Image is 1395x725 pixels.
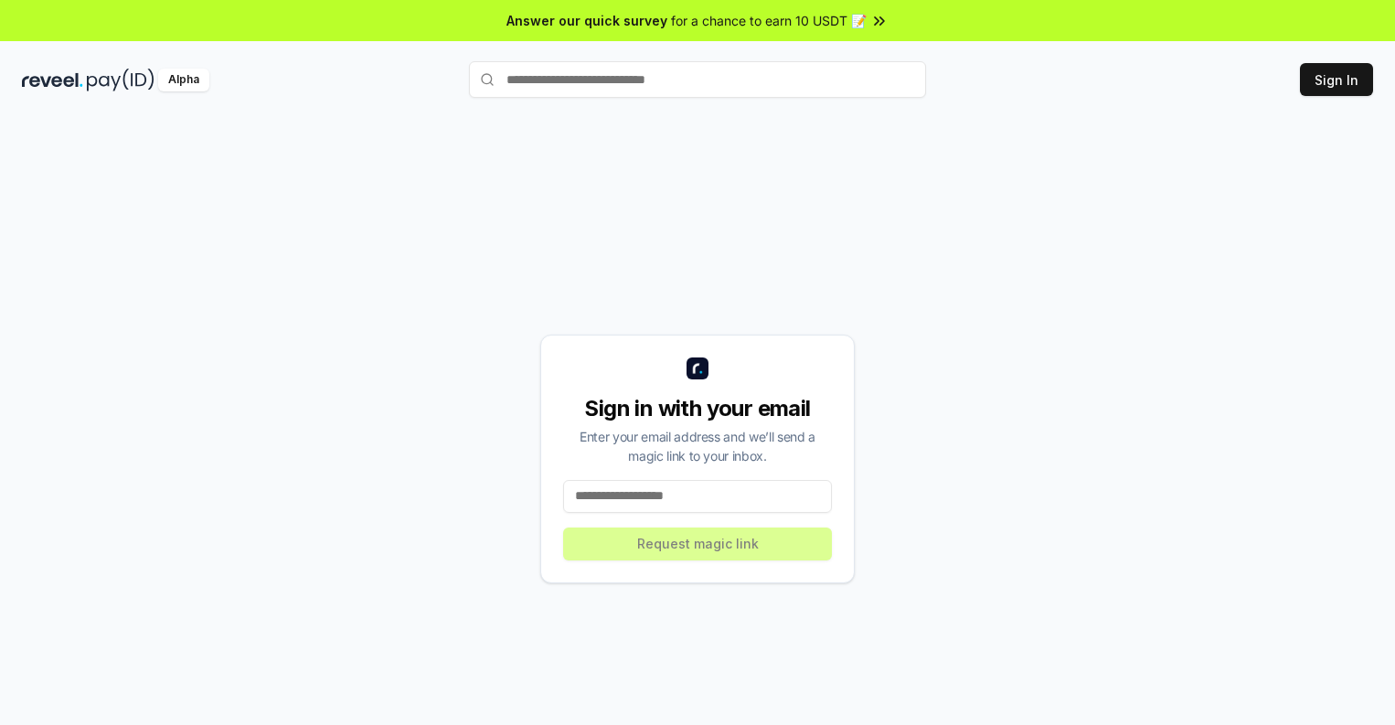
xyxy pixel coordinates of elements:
[22,69,83,91] img: reveel_dark
[158,69,209,91] div: Alpha
[563,394,832,423] div: Sign in with your email
[506,11,667,30] span: Answer our quick survey
[671,11,867,30] span: for a chance to earn 10 USDT 📝
[87,69,154,91] img: pay_id
[1300,63,1373,96] button: Sign In
[563,427,832,465] div: Enter your email address and we’ll send a magic link to your inbox.
[687,357,708,379] img: logo_small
